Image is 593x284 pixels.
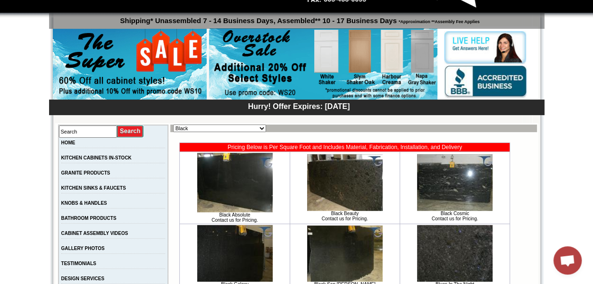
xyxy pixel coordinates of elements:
[61,140,75,145] a: HOME
[61,231,128,236] a: CABINET ASSEMBLY VIDEOS
[290,152,400,224] td: Black Beauty Contact us for Pricing.
[397,17,480,24] span: *Approximation **Assembly Fee Applies
[117,125,144,138] input: Submit
[61,276,105,281] a: DESIGN SERVICES
[180,152,289,224] td: Black Absolute Contact us for Pricing.
[61,155,132,160] a: KITCHEN CABINETS IN-STOCK
[61,200,107,206] a: KNOBS & HANDLES
[61,185,126,191] a: KITCHEN SINKS & FAUCETS
[54,12,544,25] p: Shipping* Unassembled 7 - 14 Business Days, Assembled** 10 - 17 Business Days
[61,170,110,175] a: GRANITE PRODUCTS
[61,216,117,221] a: BATHROOM PRODUCTS
[400,152,509,224] td: Black Cosmic Contact us for Pricing.
[553,246,582,275] div: Open chat
[61,246,105,251] a: GALLERY PHOTOS
[61,261,96,266] a: TESTIMONIALS
[180,143,509,151] td: Pricing Below is Per Square Foot and Includes Material, Fabrication, Installation, and Delivery
[54,101,544,111] div: Hurry! Offer Expires: [DATE]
